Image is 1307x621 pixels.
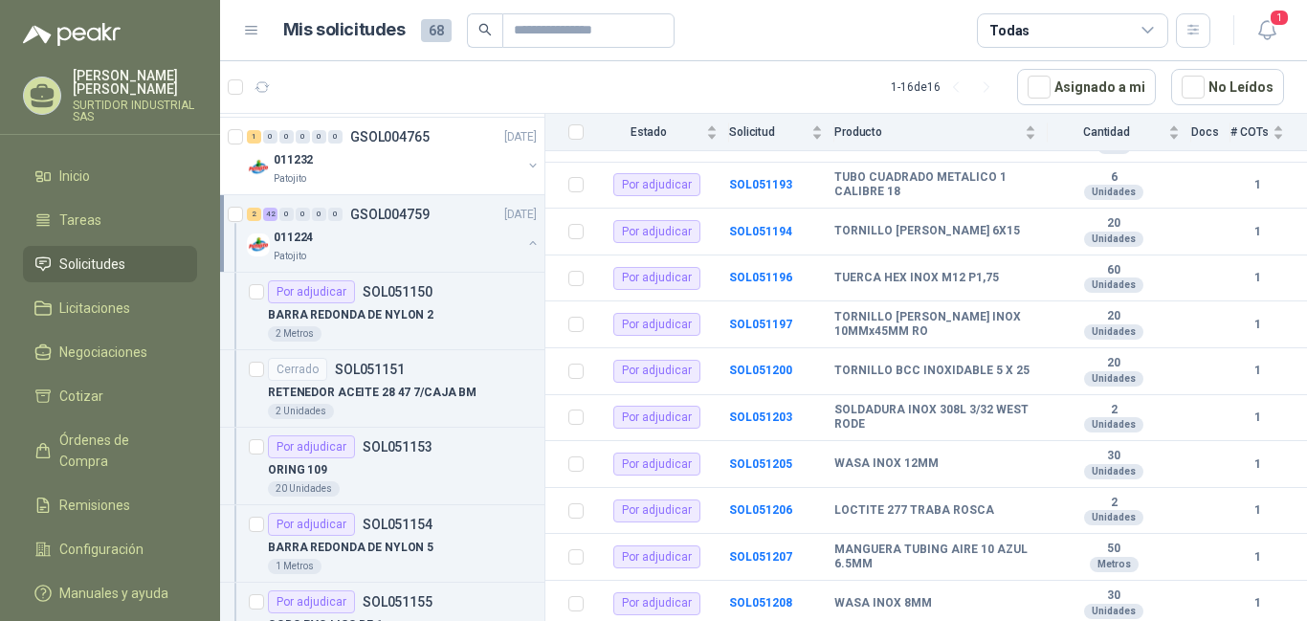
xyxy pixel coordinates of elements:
div: 0 [296,208,310,221]
b: 20 [1048,216,1180,232]
b: WASA INOX 8MM [834,596,932,611]
th: Estado [595,114,729,151]
div: 0 [328,130,343,144]
a: 1 0 0 0 0 0 GSOL004765[DATE] Company Logo011232Patojito [247,125,541,187]
b: 60 [1048,263,1180,278]
b: 30 [1048,449,1180,464]
b: 1 [1230,409,1284,427]
a: SOL051205 [729,457,792,471]
div: Unidades [1084,232,1143,247]
div: Por adjudicar [613,499,700,522]
b: TUERCA HEX INOX M12 P1,75 [834,271,999,286]
span: Licitaciones [59,298,130,319]
div: Por adjudicar [268,435,355,458]
b: 20 [1048,356,1180,371]
div: 2 Metros [268,326,321,342]
span: Tareas [59,210,101,231]
div: Cerrado [268,358,327,381]
b: SOL051206 [729,503,792,517]
b: TORNILLO BCC INOXIDABLE 5 X 25 [834,364,1030,379]
span: Producto [834,125,1021,139]
b: 1 [1230,501,1284,520]
div: Por adjudicar [613,220,700,243]
a: Inicio [23,158,197,194]
span: Cotizar [59,386,103,407]
b: SOL051196 [729,271,792,284]
div: Por adjudicar [613,453,700,476]
b: SOL051200 [729,364,792,377]
p: GSOL004759 [350,208,430,221]
a: Por adjudicarSOL051154BARRA REDONDA DE NYLON 51 Metros [220,505,544,583]
a: SOL051193 [729,178,792,191]
div: Por adjudicar [613,313,700,336]
img: Logo peakr [23,23,121,46]
th: Producto [834,114,1048,151]
span: Solicitud [729,125,808,139]
b: 6 [1048,170,1180,186]
div: Por adjudicar [613,545,700,568]
div: Unidades [1084,277,1143,293]
b: 1 [1230,176,1284,194]
div: Unidades [1084,464,1143,479]
b: 1 [1230,269,1284,287]
span: Remisiones [59,495,130,516]
b: 2 [1048,403,1180,418]
img: Company Logo [247,156,270,179]
b: SOL051208 [729,596,792,610]
a: Solicitudes [23,246,197,282]
span: Estado [595,125,702,139]
span: Órdenes de Compra [59,430,179,472]
div: Unidades [1084,324,1143,340]
a: SOL051194 [729,225,792,238]
div: Por adjudicar [268,513,355,536]
th: Solicitud [729,114,834,151]
div: Por adjudicar [613,360,700,383]
div: 0 [328,208,343,221]
button: No Leídos [1171,69,1284,105]
a: Por adjudicarSOL051153ORING 10920 Unidades [220,428,544,505]
a: Órdenes de Compra [23,422,197,479]
a: Remisiones [23,487,197,523]
div: 0 [296,130,310,144]
b: SOLDADURA INOX 308L 3/32 WEST RODE [834,403,1036,432]
p: RETENEDOR ACEITE 28 47 7/CAJA BM [268,384,476,402]
b: TUBO CUADRADO METALICO 1 CALIBRE 18 [834,170,1036,200]
div: Unidades [1084,371,1143,387]
th: Docs [1191,114,1230,151]
div: 0 [263,130,277,144]
b: 50 [1048,542,1180,557]
a: Por adjudicarSOL051150BARRA REDONDA DE NYLON 22 Metros [220,273,544,350]
h1: Mis solicitudes [283,16,406,44]
a: Cotizar [23,378,197,414]
p: ORING 109 [268,461,327,479]
span: search [478,23,492,36]
b: 1 [1230,223,1284,241]
b: 1 [1230,455,1284,474]
b: 1 [1230,594,1284,612]
b: 30 [1048,588,1180,604]
th: Cantidad [1048,114,1191,151]
p: [DATE] [504,206,537,224]
div: 1 - 16 de 16 [891,72,1002,102]
span: Configuración [59,539,144,560]
a: Manuales y ayuda [23,575,197,611]
p: SOL051153 [363,440,432,454]
a: Licitaciones [23,290,197,326]
a: Tareas [23,202,197,238]
p: 011224 [274,229,313,247]
a: SOL051203 [729,410,792,424]
div: Por adjudicar [613,406,700,429]
p: Patojito [274,171,306,187]
p: GSOL004765 [350,130,430,144]
a: CerradoSOL051151RETENEDOR ACEITE 28 47 7/CAJA BM2 Unidades [220,350,544,428]
b: SOL051207 [729,550,792,564]
a: SOL051197 [729,318,792,331]
a: Negociaciones [23,334,197,370]
b: LOCTITE 277 TRABA ROSCA [834,503,994,519]
div: 2 Unidades [268,404,334,419]
div: Todas [989,20,1030,41]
